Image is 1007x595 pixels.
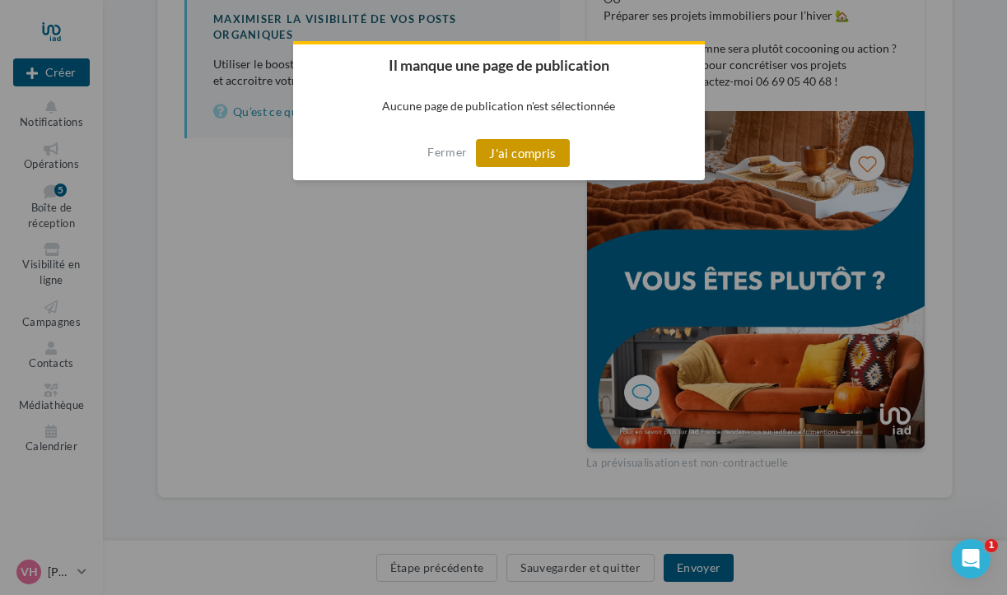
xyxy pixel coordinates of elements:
[476,139,570,167] button: J'ai compris
[985,539,998,552] span: 1
[951,539,991,579] iframe: Intercom live chat
[427,139,467,165] button: Fermer
[293,44,705,86] h2: Il manque une page de publication
[293,86,705,126] p: Aucune page de publication n'est sélectionnée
